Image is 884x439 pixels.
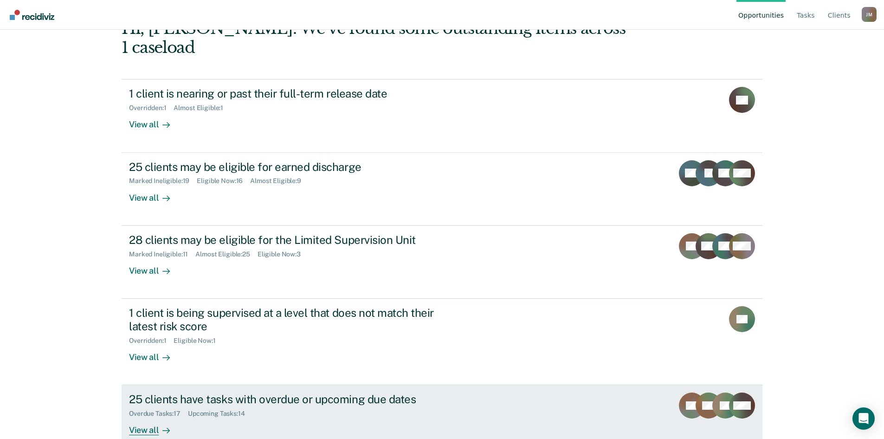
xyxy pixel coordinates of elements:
[258,250,308,258] div: Eligible Now : 3
[129,104,174,112] div: Overridden : 1
[129,344,181,362] div: View all
[129,393,455,406] div: 25 clients have tasks with overdue or upcoming due dates
[250,177,309,185] div: Almost Eligible : 9
[129,160,455,174] div: 25 clients may be eligible for earned discharge
[122,19,634,57] div: Hi, [PERSON_NAME]. We’ve found some outstanding items across 1 caseload
[129,306,455,333] div: 1 client is being supervised at a level that does not match their latest risk score
[129,233,455,247] div: 28 clients may be eligible for the Limited Supervision Unit
[174,337,223,345] div: Eligible Now : 1
[122,153,762,226] a: 25 clients may be eligible for earned dischargeMarked Ineligible:19Eligible Now:16Almost Eligible...
[129,418,181,436] div: View all
[10,10,54,20] img: Recidiviz
[195,250,258,258] div: Almost Eligible : 25
[129,177,197,185] div: Marked Ineligible : 19
[122,299,762,385] a: 1 client is being supervised at a level that does not match their latest risk scoreOverridden:1El...
[129,410,188,418] div: Overdue Tasks : 17
[129,250,195,258] div: Marked Ineligible : 11
[862,7,877,22] div: J M
[129,185,181,203] div: View all
[862,7,877,22] button: Profile dropdown button
[129,337,174,345] div: Overridden : 1
[129,87,455,100] div: 1 client is nearing or past their full-term release date
[122,79,762,152] a: 1 client is nearing or past their full-term release dateOverridden:1Almost Eligible:1View all
[174,104,231,112] div: Almost Eligible : 1
[852,407,875,430] div: Open Intercom Messenger
[188,410,252,418] div: Upcoming Tasks : 14
[122,226,762,299] a: 28 clients may be eligible for the Limited Supervision UnitMarked Ineligible:11Almost Eligible:25...
[129,258,181,276] div: View all
[197,177,250,185] div: Eligible Now : 16
[129,112,181,130] div: View all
